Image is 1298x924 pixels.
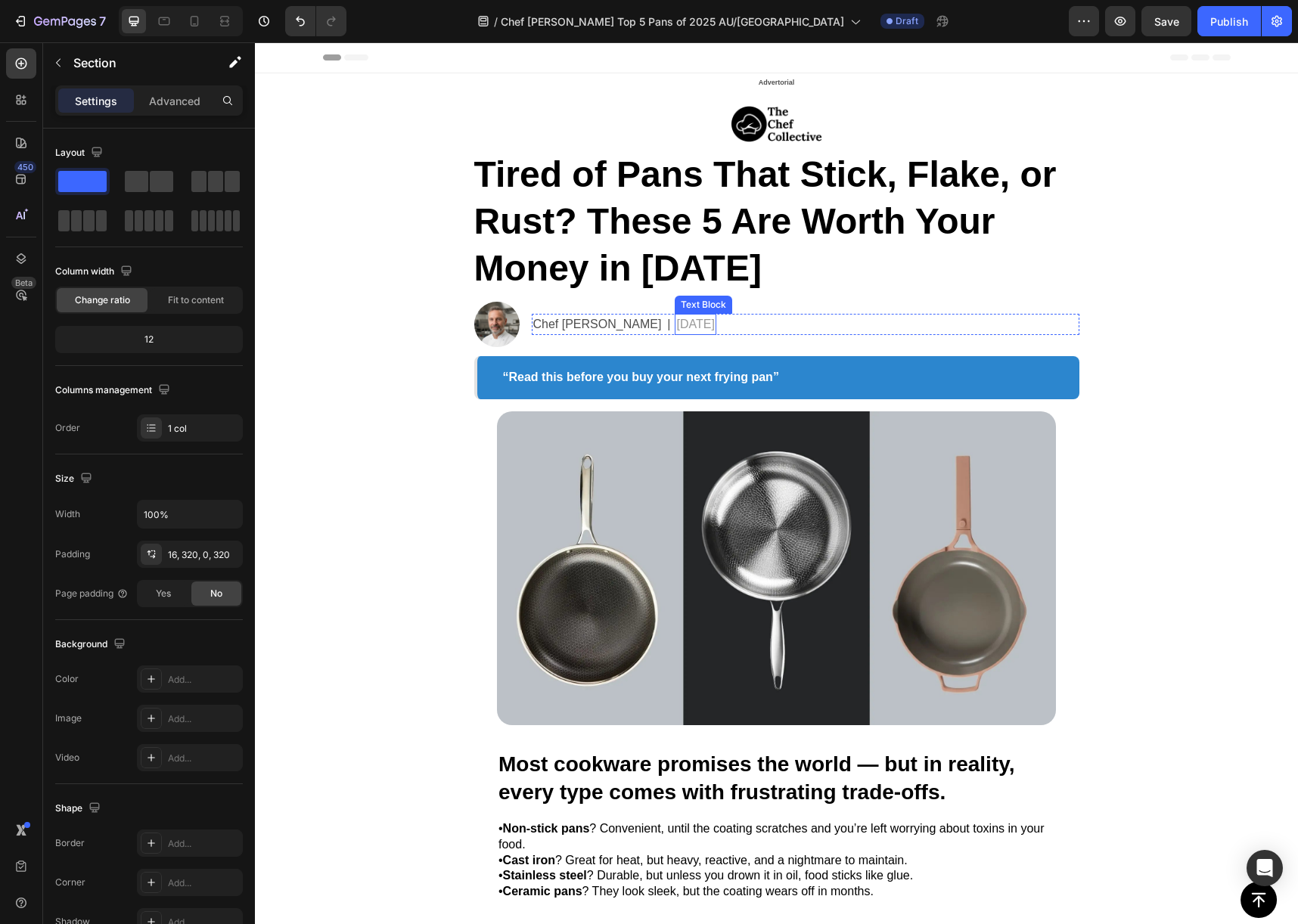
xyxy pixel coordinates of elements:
[244,779,800,811] p: • ? Convenient, until the coating scratches and you’re left worrying about toxins in your food.
[477,64,567,100] img: gempages_583388475328299864-4f011d2d-1829-460e-bf23-c226b9891117.webp
[244,811,800,826] p: • ? Great for heat, but heavy, reactive, and a nightmare to maintain.
[55,798,104,819] div: Shape
[75,293,130,307] span: Change ratio
[156,587,171,600] span: Yes
[255,42,1298,924] iframe: Design area
[1154,15,1179,28] span: Save
[1197,6,1261,36] button: Publish
[168,293,224,307] span: Fit to content
[55,587,129,600] div: Page padding
[55,507,80,521] div: Width
[421,273,459,291] p: [DATE]
[896,14,918,28] span: Draft
[248,327,799,343] p: “Read this before you buy your next frying pan”
[244,709,800,764] p: Most cookware promises the world — but in reality, every type comes with frustrating trade-offs.
[168,673,239,687] div: Add...
[14,161,36,173] div: 450
[168,752,239,765] div: Add...
[11,277,36,289] div: Beta
[285,6,346,36] div: Undo/Redo
[168,876,239,890] div: Add...
[423,256,474,269] div: Text Block
[248,780,335,792] strong: Non-stick pans
[168,422,239,436] div: 1 col
[138,501,242,528] input: Auto
[55,672,79,686] div: Color
[55,876,85,889] div: Corner
[412,273,415,291] p: |
[278,273,407,291] p: Chef [PERSON_NAME]
[248,811,300,824] strong: Cast iron
[1247,850,1283,886] div: Open Intercom Messenger
[6,6,113,36] button: 7
[242,369,801,684] img: gempages_583388475328299864-8e47bc37-3c94-48ba-a437-43cafbe7f160.webp
[168,837,239,851] div: Add...
[75,93,117,109] p: Settings
[55,262,135,282] div: Column width
[55,836,85,850] div: Border
[55,380,173,401] div: Columns management
[55,547,90,561] div: Padding
[55,751,79,764] div: Video
[55,634,129,655] div: Background
[99,12,106,30] p: 7
[210,587,222,600] span: No
[149,93,200,109] p: Advanced
[244,826,800,842] p: • ? Durable, but unless you drown it in oil, food sticks like glue.
[219,259,265,305] img: gempages_583388475328299864-dd96c89a-ddc6-4a3f-b86b-1082b48364c0.webp
[494,14,498,29] span: /
[58,329,240,350] div: 12
[248,826,332,839] strong: Stainless steel
[168,712,239,726] div: Add...
[501,14,844,29] span: Chef [PERSON_NAME] Top 5 Pans of 2025 AU/[GEOGRAPHIC_DATA]
[219,112,802,247] strong: Tired of Pans That Stick, Flake, or Rust? These 5 Are Worth Your Money in [DATE]
[1210,14,1248,29] div: Publish
[55,421,80,435] div: Order
[168,548,239,562] div: 16, 320, 0, 320
[55,712,82,725] div: Image
[55,143,106,163] div: Layout
[1141,6,1191,36] button: Save
[55,469,95,489] div: Size
[73,54,197,72] p: Section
